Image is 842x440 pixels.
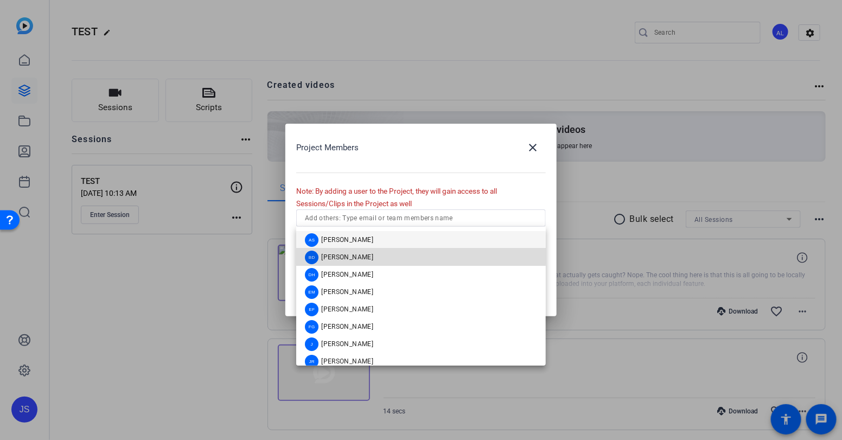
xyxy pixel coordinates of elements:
[305,337,318,351] div: J
[305,233,318,247] div: AS
[305,285,318,299] div: EM
[321,340,373,348] span: [PERSON_NAME]
[296,135,546,161] div: Project Members
[296,187,497,208] span: Note: By adding a user to the Project, they will gain access to all Sessions/Clips in the Project...
[321,235,373,244] span: [PERSON_NAME]
[305,251,318,264] div: BD
[526,141,539,154] mat-icon: close
[321,288,373,296] span: [PERSON_NAME]
[321,305,373,314] span: [PERSON_NAME]
[321,322,373,331] span: [PERSON_NAME]
[305,268,318,282] div: DH
[305,355,318,368] div: JR
[321,357,373,366] span: [PERSON_NAME]
[305,320,318,334] div: FG
[305,212,537,225] input: Add others: Type email or team members name
[321,253,373,262] span: [PERSON_NAME]
[305,303,318,316] div: EF
[321,270,373,279] span: [PERSON_NAME]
